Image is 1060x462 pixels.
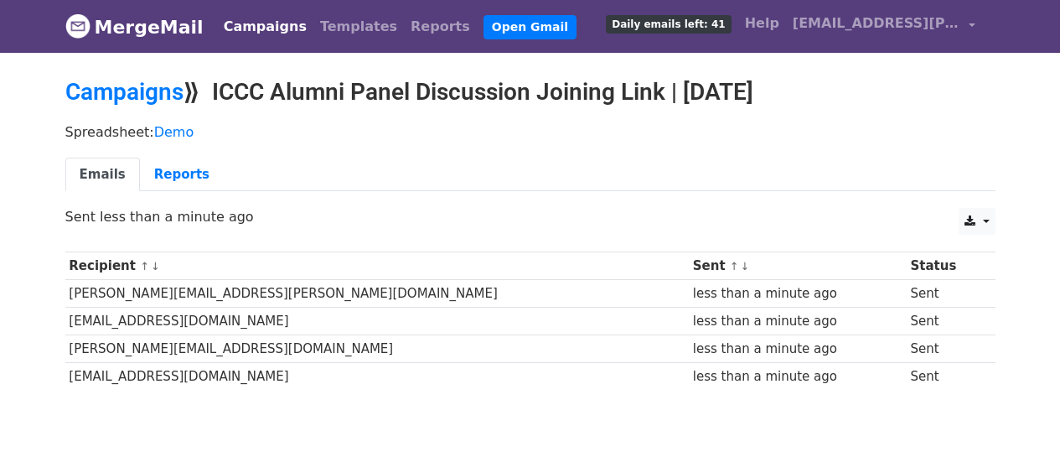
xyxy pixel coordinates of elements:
[786,7,982,46] a: [EMAIL_ADDRESS][PERSON_NAME][DOMAIN_NAME]
[217,10,313,44] a: Campaigns
[65,78,184,106] a: Campaigns
[693,284,902,304] div: less than a minute ago
[730,260,739,273] a: ↑
[907,308,984,335] td: Sent
[65,208,995,226] p: Sent less than a minute ago
[65,9,204,44] a: MergeMail
[65,13,90,39] img: MergeMail logo
[907,363,984,391] td: Sent
[313,10,404,44] a: Templates
[404,10,477,44] a: Reports
[151,260,160,273] a: ↓
[65,280,689,308] td: [PERSON_NAME][EMAIL_ADDRESS][PERSON_NAME][DOMAIN_NAME]
[65,363,689,391] td: [EMAIL_ADDRESS][DOMAIN_NAME]
[693,312,902,331] div: less than a minute ago
[606,15,731,34] span: Daily emails left: 41
[907,252,984,280] th: Status
[693,340,902,359] div: less than a minute ago
[65,123,995,141] p: Spreadsheet:
[483,15,577,39] a: Open Gmail
[65,335,689,363] td: [PERSON_NAME][EMAIL_ADDRESS][DOMAIN_NAME]
[140,158,224,192] a: Reports
[907,335,984,363] td: Sent
[741,260,750,273] a: ↓
[689,252,907,280] th: Sent
[65,252,689,280] th: Recipient
[793,13,960,34] span: [EMAIL_ADDRESS][PERSON_NAME][DOMAIN_NAME]
[738,7,786,40] a: Help
[907,280,984,308] td: Sent
[693,367,902,387] div: less than a minute ago
[154,124,194,140] a: Demo
[65,158,140,192] a: Emails
[140,260,149,273] a: ↑
[65,78,995,106] h2: ⟫ ICCC Alumni Panel Discussion Joining Link | [DATE]
[65,308,689,335] td: [EMAIL_ADDRESS][DOMAIN_NAME]
[599,7,737,40] a: Daily emails left: 41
